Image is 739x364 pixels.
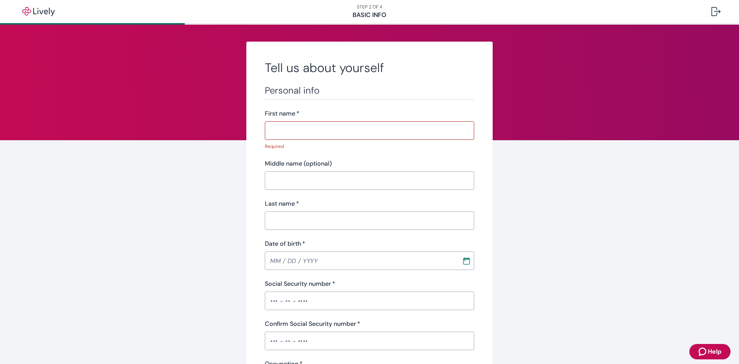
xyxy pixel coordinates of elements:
[265,319,360,329] label: Confirm Social Security number
[265,85,474,96] h3: Personal info
[265,159,332,168] label: Middle name (optional)
[265,60,474,75] h2: Tell us about yourself
[463,257,470,265] svg: Calendar
[689,344,731,359] button: Zendesk support iconHelp
[265,253,456,268] input: MM / DD / YYYY
[460,254,473,268] button: Choose date
[699,347,708,356] svg: Zendesk support icon
[265,333,474,349] input: ••• - •• - ••••
[265,143,469,150] p: Required
[265,293,474,309] input: ••• - •• - ••••
[265,109,299,118] label: First name
[265,279,335,289] label: Social Security number
[265,239,305,248] label: Date of birth
[708,347,721,356] span: Help
[705,2,727,21] button: Log out
[17,7,60,16] img: Lively
[265,199,299,208] label: Last name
